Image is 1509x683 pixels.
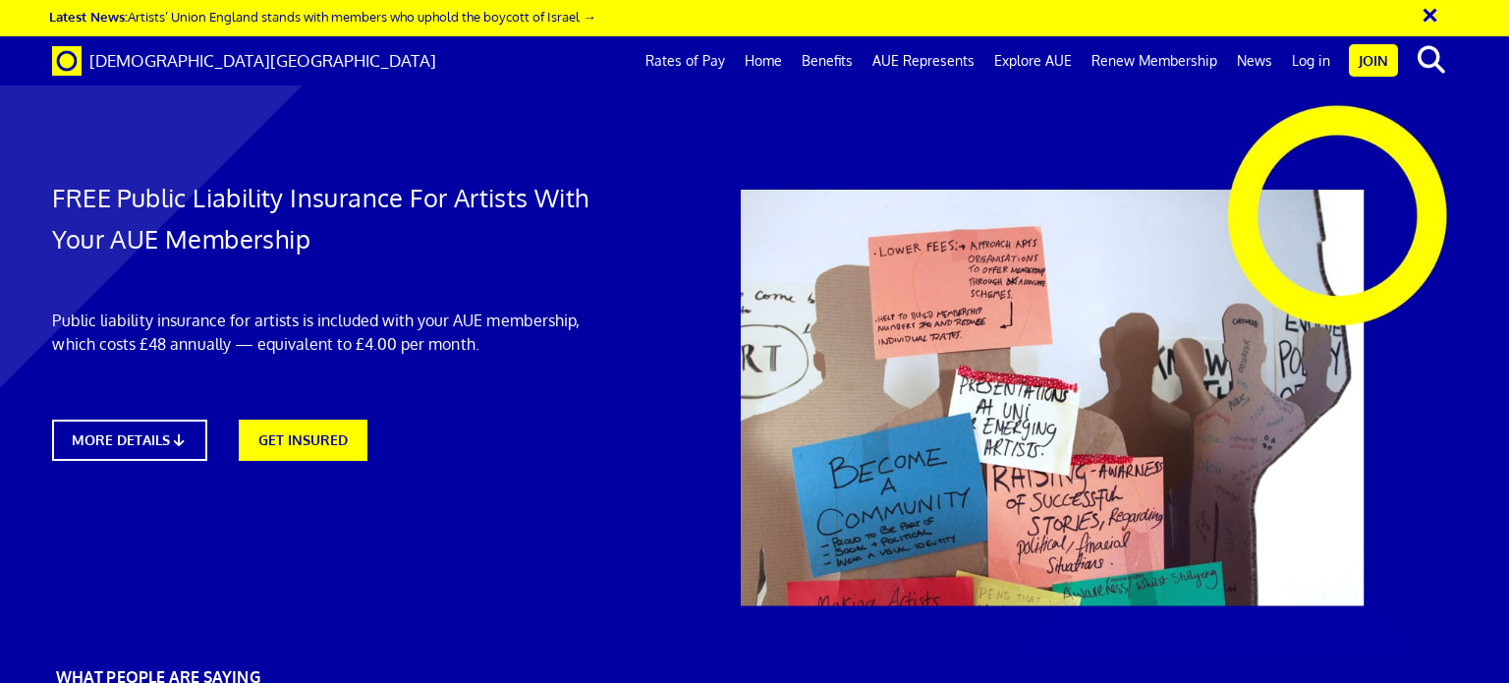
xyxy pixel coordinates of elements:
[1082,36,1227,85] a: Renew Membership
[1282,36,1340,85] a: Log in
[1227,36,1282,85] a: News
[49,8,595,25] a: Latest News:Artists’ Union England stands with members who uphold the boycott of Israel →
[984,36,1082,85] a: Explore AUE
[37,36,451,85] a: Brand [DEMOGRAPHIC_DATA][GEOGRAPHIC_DATA]
[863,36,984,85] a: AUE Represents
[1402,39,1462,81] button: search
[52,177,620,259] h1: FREE Public Liability Insurance For Artists With Your AUE Membership
[89,50,436,71] span: [DEMOGRAPHIC_DATA][GEOGRAPHIC_DATA]
[239,420,367,461] a: GET INSURED
[636,36,735,85] a: Rates of Pay
[792,36,863,85] a: Benefits
[735,36,792,85] a: Home
[52,309,620,356] p: Public liability insurance for artists is included with your AUE membership, which costs £48 annu...
[49,8,128,25] strong: Latest News:
[1349,44,1398,77] a: Join
[52,420,207,461] a: MORE DETAILS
